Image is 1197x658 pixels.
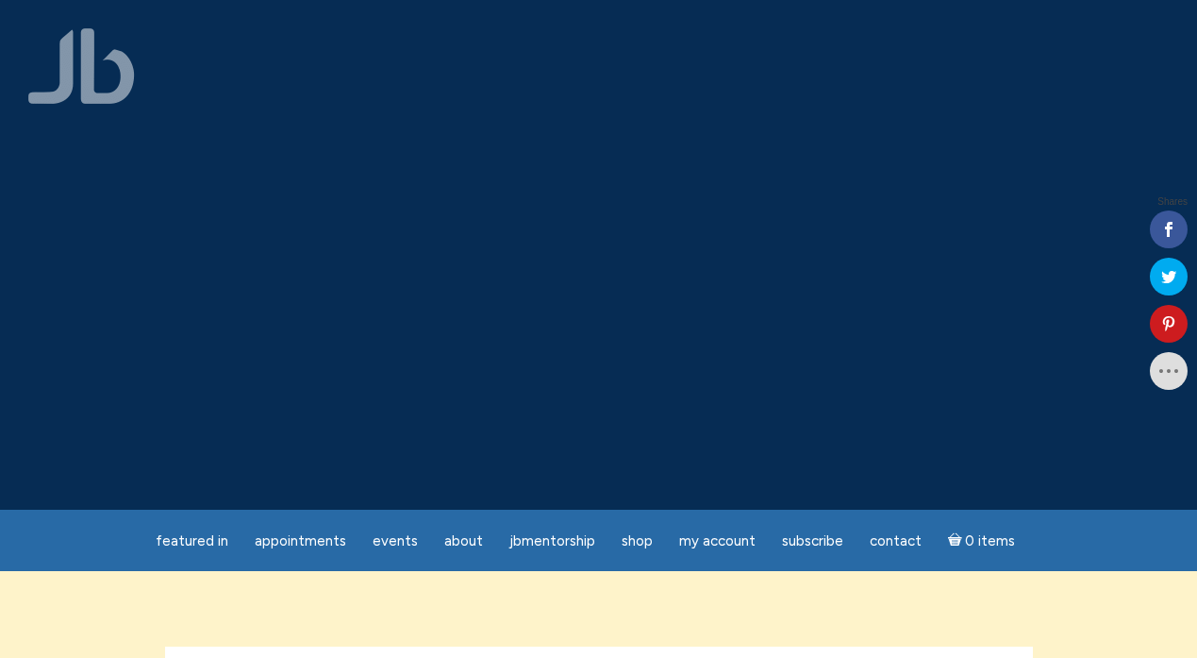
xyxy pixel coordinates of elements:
a: My Account [668,523,767,560]
a: About [433,523,494,560]
span: Shop [622,532,653,549]
span: Shares [1157,197,1188,207]
a: Contact [858,523,933,560]
a: Appointments [243,523,357,560]
span: My Account [679,532,756,549]
span: 0 items [965,534,1015,548]
span: Appointments [255,532,346,549]
i: Cart [948,532,966,549]
a: Events [361,523,429,560]
span: Contact [870,532,922,549]
a: Subscribe [771,523,855,560]
img: Jamie Butler. The Everyday Medium [28,28,135,104]
a: Cart0 items [937,521,1027,560]
a: JBMentorship [498,523,607,560]
span: featured in [156,532,228,549]
span: Subscribe [782,532,843,549]
span: Events [373,532,418,549]
a: Shop [610,523,664,560]
a: featured in [144,523,240,560]
span: JBMentorship [509,532,595,549]
span: About [444,532,483,549]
